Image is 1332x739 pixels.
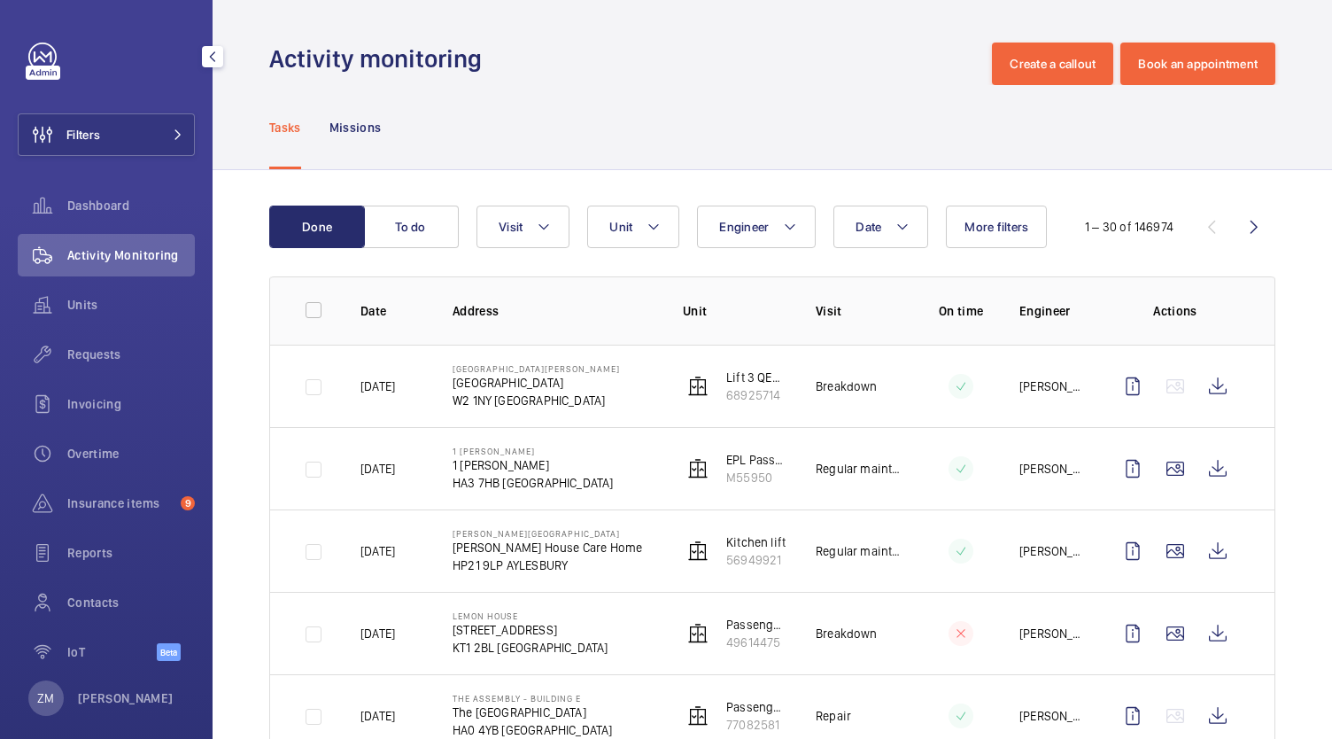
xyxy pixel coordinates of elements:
[476,206,569,248] button: Visit
[453,302,654,320] p: Address
[609,220,632,234] span: Unit
[726,616,787,634] p: Passenger lift
[453,704,613,721] p: The [GEOGRAPHIC_DATA]
[360,625,395,642] p: [DATE]
[687,623,709,644] img: elevator.svg
[1019,377,1083,395] p: [PERSON_NAME]
[67,296,195,314] span: Units
[453,363,620,374] p: [GEOGRAPHIC_DATA][PERSON_NAME]
[360,707,395,725] p: [DATE]
[453,556,642,574] p: HP21 9LP AYLESBURY
[833,206,928,248] button: Date
[67,594,195,611] span: Contacts
[687,376,709,397] img: elevator.svg
[683,302,787,320] p: Unit
[726,386,787,404] p: 68925714
[78,689,174,707] p: [PERSON_NAME]
[946,206,1047,248] button: More filters
[726,451,787,469] p: EPL Passenger Lift
[453,693,613,704] p: The Assembly - Building E
[1019,302,1083,320] p: Engineer
[269,119,301,136] p: Tasks
[992,43,1113,85] button: Create a callout
[726,698,787,716] p: Passenger Lift 1
[67,395,195,413] span: Invoicing
[363,206,459,248] button: To do
[66,126,100,144] span: Filters
[1085,218,1173,236] div: 1 – 30 of 146974
[453,474,614,492] p: HA3 7HB [GEOGRAPHIC_DATA]
[157,643,181,661] span: Beta
[360,377,395,395] p: [DATE]
[499,220,523,234] span: Visit
[816,625,878,642] p: Breakdown
[37,689,54,707] p: ZM
[719,220,769,234] span: Engineer
[1019,460,1083,478] p: [PERSON_NAME]
[687,541,709,562] img: elevator.svg
[816,302,902,320] p: Visit
[453,528,642,539] p: [PERSON_NAME][GEOGRAPHIC_DATA]
[726,716,787,734] p: 77082581
[816,460,902,478] p: Regular maintenance
[1019,707,1083,725] p: [PERSON_NAME]
[67,445,195,463] span: Overtime
[964,220,1028,234] span: More filters
[1111,302,1239,320] p: Actions
[931,302,991,320] p: On time
[726,551,786,569] p: 56949921
[816,707,851,725] p: Repair
[1019,542,1083,560] p: [PERSON_NAME]
[726,469,787,486] p: M55950
[453,621,608,639] p: [STREET_ADDRESS]
[697,206,816,248] button: Engineer
[67,643,157,661] span: IoT
[360,302,424,320] p: Date
[329,119,382,136] p: Missions
[269,43,492,75] h1: Activity monitoring
[587,206,679,248] button: Unit
[453,392,620,409] p: W2 1NY [GEOGRAPHIC_DATA]
[269,206,365,248] button: Done
[453,611,608,621] p: Lemon House
[18,113,195,156] button: Filters
[67,246,195,264] span: Activity Monitoring
[816,542,902,560] p: Regular maintenance
[1120,43,1275,85] button: Book an appointment
[453,721,613,739] p: HA0 4YB [GEOGRAPHIC_DATA]
[67,494,174,512] span: Insurance items
[453,456,614,474] p: 1 [PERSON_NAME]
[67,346,195,363] span: Requests
[726,533,786,551] p: Kitchen lift
[453,639,608,657] p: KT1 2BL [GEOGRAPHIC_DATA]
[181,496,195,510] span: 9
[687,705,709,727] img: elevator.svg
[687,458,709,479] img: elevator.svg
[726,369,787,386] p: Lift 3 QEQM Block
[856,220,881,234] span: Date
[453,374,620,392] p: [GEOGRAPHIC_DATA]
[726,634,787,651] p: 49614475
[360,460,395,478] p: [DATE]
[453,539,642,556] p: [PERSON_NAME] House Care Home
[67,197,195,214] span: Dashboard
[816,377,878,395] p: Breakdown
[67,544,195,562] span: Reports
[1019,625,1083,642] p: [PERSON_NAME]
[360,542,395,560] p: [DATE]
[453,446,614,456] p: 1 [PERSON_NAME]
